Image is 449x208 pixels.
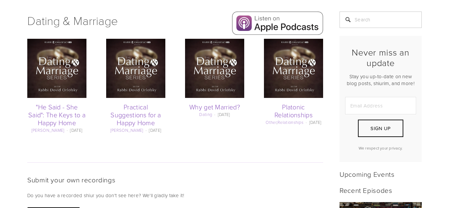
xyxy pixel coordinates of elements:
[340,170,422,178] h2: Upcoming Events
[274,102,313,119] a: Platonic Relationships
[28,102,85,127] a: "He Said - She Said": The Keys to a Happy Home
[106,39,165,98] img: Practical Suggestions for a Happy Home
[218,111,230,117] time: [DATE]
[340,12,422,28] input: Search
[370,125,390,132] span: Sign Up
[345,97,416,114] input: Email Address
[266,119,276,125] a: Other
[345,145,416,151] p: We respect your privacy.
[358,120,403,137] button: Sign Up
[27,175,323,184] h2: Submit your own recordings
[266,119,308,125] span: ,
[345,73,416,87] p: Stay you up-to-date on new blog posts, shiurim, and more!
[345,47,416,68] h2: Never miss an update
[32,127,64,133] a: [PERSON_NAME]
[70,127,82,133] time: [DATE]
[185,39,244,98] img: Why get Married?
[149,127,161,133] time: [DATE]
[27,12,195,29] h1: Dating & Marriage
[110,127,143,133] a: [PERSON_NAME]
[27,39,86,98] img: "He Said - She Said": The Keys to a Happy Home
[277,119,303,125] a: Relationships
[110,102,161,127] a: Practical Suggestions for a Happy Home
[189,102,240,111] a: Why get Married?
[27,192,323,199] p: Do you have a recorded shiur you don't see here? We'll gladly take it!
[340,186,422,194] h2: Recent Episodes
[309,119,321,125] time: [DATE]
[199,111,212,117] a: Dating
[264,39,323,98] img: Platonic Relationships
